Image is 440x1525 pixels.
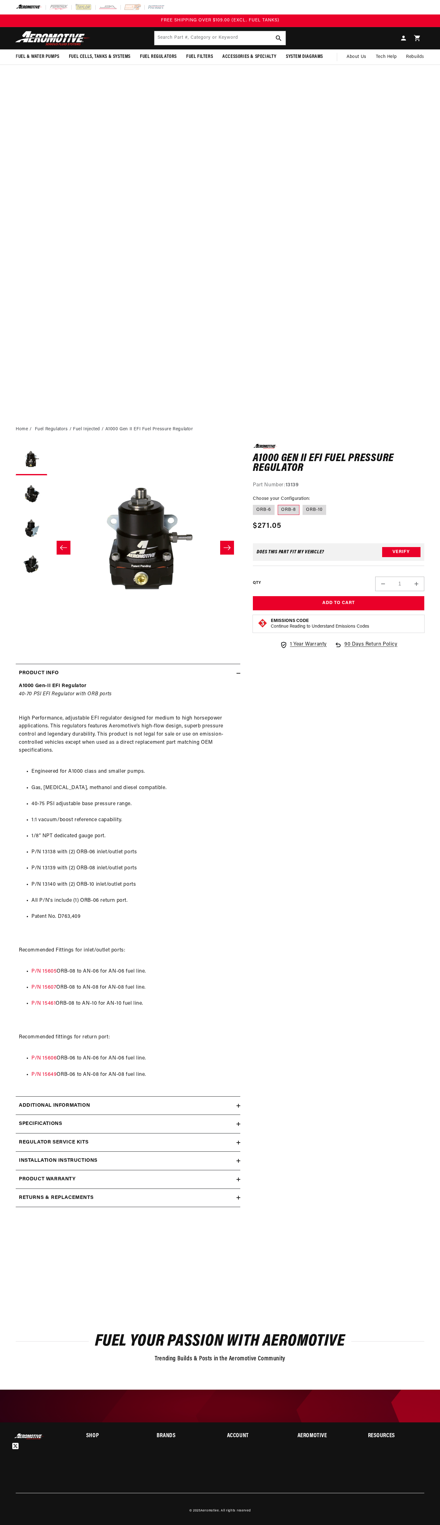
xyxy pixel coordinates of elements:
[31,1054,237,1063] li: ORB-06 to AN-06 for AN-06 fuel line.
[35,426,73,433] li: Fuel Regulators
[16,1133,240,1152] summary: Regulator Service Kits
[161,18,279,23] span: FREE SHIPPING OVER $109.00 (EXCL. FUEL TANKS)
[371,49,401,65] summary: Tech Help
[344,641,398,655] span: 90 Days Return Policy
[401,49,429,65] summary: Rebuilds
[253,596,424,610] button: Add to Cart
[253,454,424,473] h1: A1000 Gen II EFI Fuel Pressure Regulator
[189,1509,220,1512] small: © 2025 .
[181,49,218,64] summary: Fuel Filters
[298,1433,354,1439] summary: Aeromotive
[278,505,299,515] label: ORB-8
[272,31,286,45] button: Search Part #, Category or Keyword
[19,1157,97,1165] h2: Installation Instructions
[258,618,268,628] img: Emissions code
[253,495,310,502] legend: Choose your Configuration:
[201,1509,219,1512] a: Aeromotive
[16,444,47,475] button: Load image 1 in gallery view
[303,505,326,515] label: ORB-10
[16,1334,424,1349] h2: Fuel Your Passion with Aeromotive
[31,1000,237,1008] li: ORB-08 to AN-10 for AN-10 fuel line.
[271,618,369,630] button: Emissions CodeContinue Reading to Understand Emissions Codes
[31,800,237,808] li: 40-75 PSI adjustable base pressure range.
[253,580,261,586] label: QTY
[31,969,57,974] a: P/N 15605
[31,984,237,992] li: ORB-08 to AN-08 for AN-08 fuel line.
[31,897,237,905] li: All P/N's include (1) ORB-06 return port.
[16,548,47,579] button: Load image 4 in gallery view
[253,505,275,515] label: ORB-6
[31,768,237,776] li: Engineered for A1000 class and smaller pumps.
[135,49,181,64] summary: Fuel Regulators
[16,426,424,433] nav: breadcrumbs
[19,669,58,677] h2: Product Info
[19,1102,90,1110] h2: Additional information
[105,426,193,433] li: A1000 Gen II EFI Fuel Pressure Regulator
[19,683,86,688] strong: A1000 Gen-II EFI Regulator
[86,1433,142,1439] summary: Shop
[16,444,240,651] media-gallery: Gallery Viewer
[19,692,112,697] em: 40-70 PSI EFI Regulator with ORB ports
[186,54,213,60] span: Fuel Filters
[154,31,286,45] input: Search Part #, Category or Keyword
[368,1433,424,1439] summary: Resources
[31,985,56,990] a: P/N 15607
[31,864,237,873] li: P/N 13139 with (2) ORB-08 inlet/outlet ports
[16,1115,240,1133] summary: Specifications
[19,1138,88,1147] h2: Regulator Service Kits
[31,784,237,792] li: Gas, [MEDICAL_DATA], methanol and diesel compatible.
[16,513,47,545] button: Load image 3 in gallery view
[16,1152,240,1170] summary: Installation Instructions
[286,483,299,488] strong: 13139
[31,1072,57,1077] a: P/N 15649
[227,1433,283,1439] summary: Account
[31,913,237,921] li: Patent No. D763,409
[221,1509,251,1512] small: All rights reserved
[382,547,421,557] button: Verify
[14,1433,45,1439] img: Aeromotive
[253,520,281,532] span: $271.05
[16,478,47,510] button: Load image 2 in gallery view
[16,426,28,433] a: Home
[286,54,323,60] span: System Diagrams
[19,1194,93,1202] h2: Returns & replacements
[290,641,327,649] span: 1 Year Warranty
[31,1001,56,1006] a: P/N 15461
[16,664,240,682] summary: Product Info
[31,816,237,824] li: 1:1 vacuum/boost reference capability.
[406,54,424,60] span: Rebuilds
[31,968,237,976] li: ORB-08 to AN-06 for AN-06 fuel line.
[14,31,92,46] img: Aeromotive
[271,618,309,623] strong: Emissions Code
[31,1071,237,1079] li: ORB-06 to AN-08 for AN-08 fuel line.
[253,481,424,489] div: Part Number:
[218,49,281,64] summary: Accessories & Specialty
[140,54,177,60] span: Fuel Regulators
[347,54,366,59] span: About Us
[31,881,237,889] li: P/N 13140 with (2) ORB-10 inlet/outlet ports
[19,1120,62,1128] h2: Specifications
[257,550,324,555] div: Does This part fit My vehicle?
[16,54,59,60] span: Fuel & Water Pumps
[57,541,70,555] button: Slide left
[157,1433,213,1439] summary: Brands
[31,1056,57,1061] a: P/N 15606
[69,54,131,60] span: Fuel Cells, Tanks & Systems
[16,1189,240,1207] summary: Returns & replacements
[222,54,276,60] span: Accessories & Specialty
[342,49,371,65] a: About Us
[271,624,369,630] p: Continue Reading to Understand Emissions Codes
[11,49,64,64] summary: Fuel & Water Pumps
[73,426,105,433] li: Fuel Injected
[19,1175,76,1183] h2: Product warranty
[376,54,397,60] span: Tech Help
[16,682,240,1087] div: High Performance, adjustable EFI regulator designed for medium to high horsepower applications. T...
[220,541,234,555] button: Slide right
[155,1356,285,1362] span: Trending Builds & Posts in the Aeromotive Community
[280,641,327,649] a: 1 Year Warranty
